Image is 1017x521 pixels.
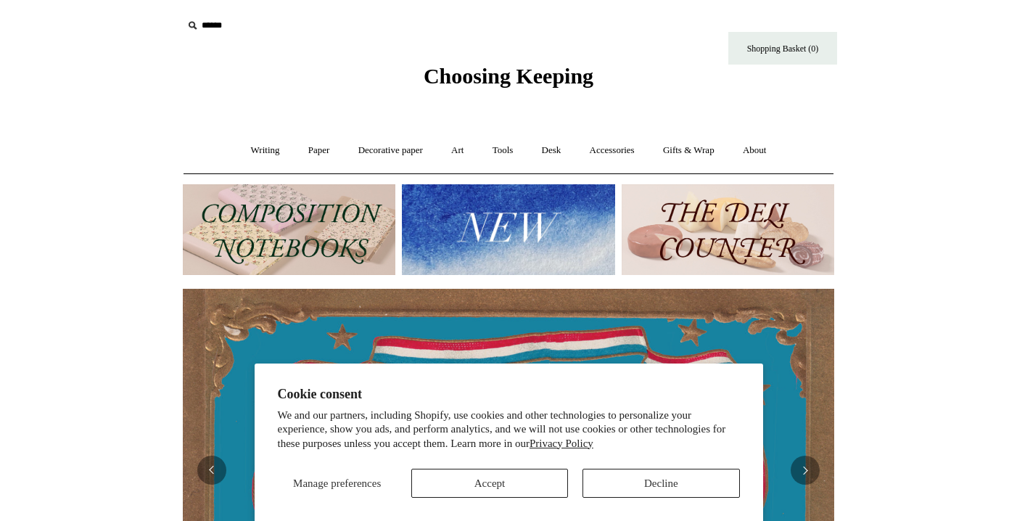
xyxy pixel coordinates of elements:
button: Manage preferences [278,469,397,498]
img: The Deli Counter [622,184,834,275]
span: Manage preferences [293,477,381,489]
a: Shopping Basket (0) [728,32,837,65]
a: Writing [238,131,293,170]
button: Next [791,456,820,485]
a: Art [438,131,477,170]
img: 202302 Composition ledgers.jpg__PID:69722ee6-fa44-49dd-a067-31375e5d54ec [183,184,395,275]
h2: Cookie consent [278,387,740,402]
button: Previous [197,456,226,485]
p: We and our partners, including Shopify, use cookies and other technologies to personalize your ex... [278,409,740,451]
a: Decorative paper [345,131,436,170]
a: Paper [295,131,343,170]
a: Tools [479,131,527,170]
a: About [730,131,780,170]
a: Accessories [577,131,648,170]
img: New.jpg__PID:f73bdf93-380a-4a35-bcfe-7823039498e1 [402,184,614,275]
a: Gifts & Wrap [650,131,728,170]
button: Decline [582,469,739,498]
a: Choosing Keeping [424,75,593,86]
button: Accept [411,469,568,498]
span: Choosing Keeping [424,64,593,88]
a: Desk [529,131,575,170]
a: Privacy Policy [530,438,593,449]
